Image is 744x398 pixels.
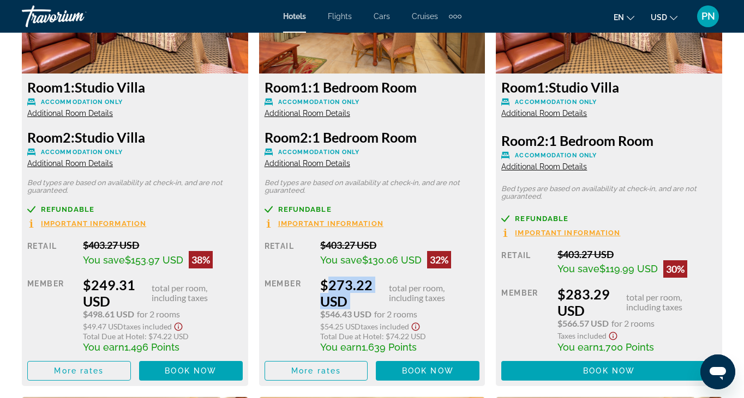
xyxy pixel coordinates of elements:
[320,309,371,319] span: $546.43 USD
[27,159,113,168] span: Additional Room Details
[449,8,461,25] button: Extra navigation items
[501,132,537,149] span: Room
[412,12,438,21] a: Cruises
[501,286,549,353] div: Member
[599,263,658,274] span: $119.99 USD
[700,354,735,389] iframe: Button to launch messaging window
[83,254,125,266] span: You save
[265,79,300,95] span: Room
[291,366,341,375] span: More rates
[599,341,654,353] span: 1,700 Points
[501,109,587,118] span: Additional Room Details
[27,79,63,95] span: Room
[27,109,113,118] span: Additional Room Details
[694,5,722,28] button: User Menu
[362,254,422,266] span: $130.06 USD
[501,132,717,149] h3: 1 Bedroom Room
[427,251,451,268] div: 32%
[41,220,146,227] span: Important Information
[265,239,312,268] div: Retail
[320,341,362,353] span: You earn
[27,129,63,145] span: Room
[278,149,360,156] span: Accommodation Only
[557,248,717,260] div: $403.27 USD
[22,2,131,30] a: Travorium
[265,129,312,145] span: 2:
[265,129,480,145] h3: 1 Bedroom Room
[402,366,454,375] span: Book now
[501,361,717,381] button: Book now
[124,341,179,353] span: 1,496 Points
[27,129,243,145] h3: Studio Villa
[265,159,350,168] span: Additional Room Details
[374,12,390,21] a: Cars
[265,361,368,381] button: More rates
[41,99,123,106] span: Accommodation Only
[501,228,620,237] button: Important Information
[41,149,123,156] span: Accommodation Only
[515,152,597,159] span: Accommodation Only
[320,322,361,331] span: $54.25 USD
[501,132,549,149] span: 2:
[328,12,352,21] span: Flights
[83,239,242,251] div: $403.27 USD
[27,277,75,353] div: Member
[614,13,624,22] span: en
[320,332,382,341] span: Total Due at Hotel
[320,332,479,341] div: : $74.22 USD
[54,366,104,375] span: More rates
[376,361,479,381] button: Book now
[265,205,480,213] a: Refundable
[501,79,537,95] span: Room
[27,361,131,381] button: More rates
[320,277,479,309] div: $273.22 USD
[501,162,587,171] span: Additional Room Details
[165,366,217,375] span: Book now
[701,11,715,22] span: PN
[501,215,717,223] a: Refundable
[265,79,312,95] span: 1:
[362,341,417,353] span: 1,639 Points
[27,79,243,95] h3: Studio Villa
[663,260,687,278] div: 30%
[265,79,480,95] h3: 1 Bedroom Room
[515,229,620,236] span: Important Information
[320,254,362,266] span: You save
[651,13,667,22] span: USD
[265,219,383,228] button: Important Information
[83,332,242,341] div: : $74.22 USD
[265,179,480,194] p: Bed types are based on availability at check-in, and are not guaranteed.
[137,309,180,319] span: for 2 rooms
[27,205,243,213] a: Refundable
[27,219,146,228] button: Important Information
[320,239,479,251] div: $403.27 USD
[139,361,243,381] button: Book now
[83,277,242,309] div: $249.31 USD
[27,239,75,268] div: Retail
[557,331,607,340] span: Taxes included
[607,328,620,341] button: Show Taxes and Fees disclaimer
[27,179,243,194] p: Bed types are based on availability at check-in, and are not guaranteed.
[557,263,599,274] span: You save
[172,319,185,332] button: Show Taxes and Fees disclaimer
[283,12,306,21] a: Hotels
[515,215,568,222] span: Refundable
[501,248,549,278] div: Retail
[83,332,145,341] span: Total Due at Hotel
[515,99,597,106] span: Accommodation Only
[278,220,383,227] span: Important Information
[265,109,350,118] span: Additional Room Details
[611,319,655,328] span: for 2 rooms
[41,206,94,213] span: Refundable
[125,254,183,266] span: $153.97 USD
[501,79,717,95] h3: Studio Villa
[189,251,213,268] div: 38%
[83,309,134,319] span: $498.61 USD
[27,79,75,95] span: 1:
[583,366,635,375] span: Book now
[501,79,549,95] span: 1:
[557,341,599,353] span: You earn
[265,129,300,145] span: Room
